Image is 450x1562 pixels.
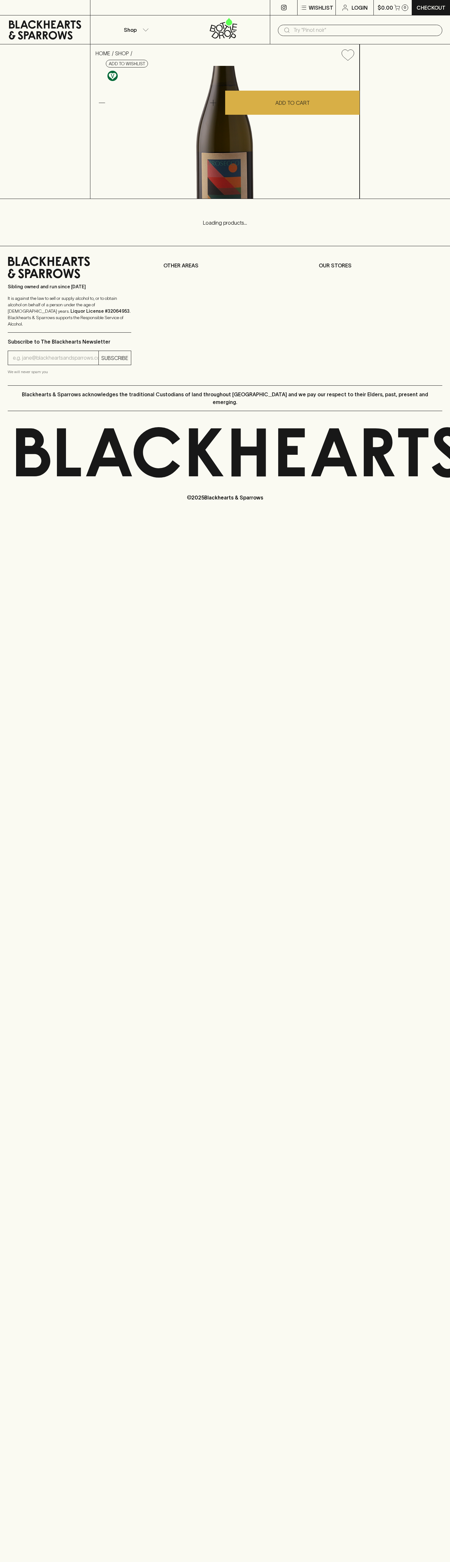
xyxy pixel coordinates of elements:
[96,50,110,56] a: HOME
[339,47,357,63] button: Add to wishlist
[225,91,360,115] button: ADD TO CART
[106,69,119,83] a: Made without the use of any animal products.
[404,6,406,9] p: 0
[124,26,137,34] p: Shop
[90,66,359,199] img: 19940.png
[8,369,131,375] p: We will never spam you
[352,4,368,12] p: Login
[275,99,310,107] p: ADD TO CART
[106,60,148,67] button: Add to wishlist
[90,15,180,44] button: Shop
[8,283,131,290] p: Sibling owned and run since [DATE]
[163,262,287,269] p: OTHER AREAS
[70,309,130,314] strong: Liquor License #32064953
[13,390,437,406] p: Blackhearts & Sparrows acknowledges the traditional Custodians of land throughout [GEOGRAPHIC_DAT...
[115,50,129,56] a: SHOP
[13,353,98,363] input: e.g. jane@blackheartsandsparrows.com.au
[309,4,333,12] p: Wishlist
[378,4,393,12] p: $0.00
[8,338,131,346] p: Subscribe to The Blackhearts Newsletter
[99,351,131,365] button: SUBSCRIBE
[293,25,437,35] input: Try "Pinot noir"
[101,354,128,362] p: SUBSCRIBE
[417,4,445,12] p: Checkout
[6,219,444,227] p: Loading products...
[319,262,442,269] p: OUR STORES
[107,71,118,81] img: Vegan
[90,4,96,12] p: ⠀
[8,295,131,327] p: It is against the law to sell or supply alcohol to, or to obtain alcohol on behalf of a person un...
